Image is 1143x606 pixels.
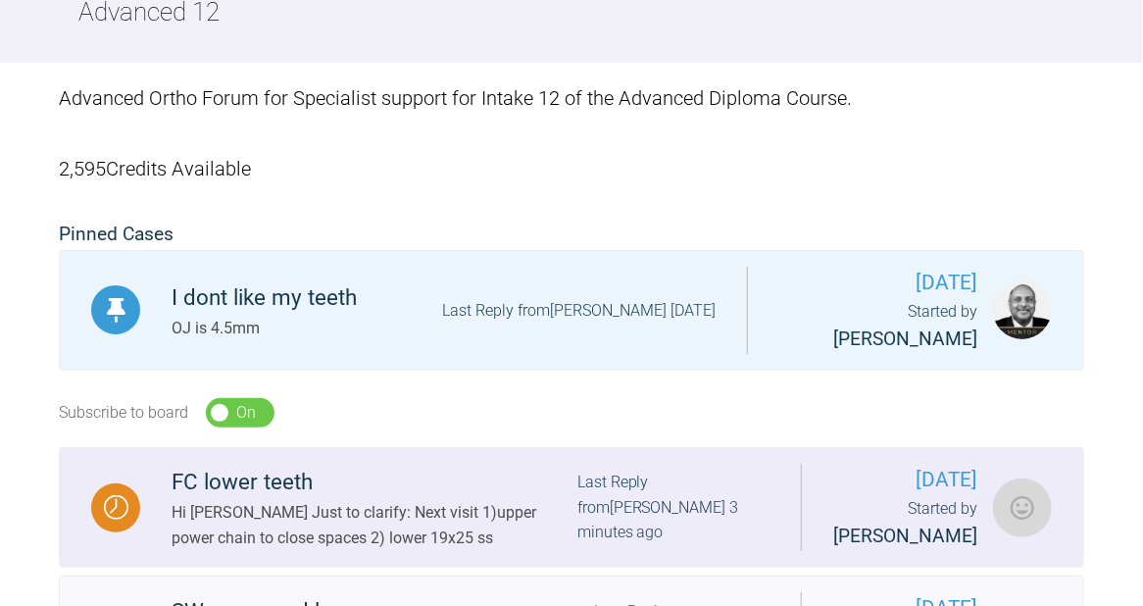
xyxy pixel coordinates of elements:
div: Last Reply from [PERSON_NAME] [DATE] [442,298,716,324]
img: Waiting [104,495,128,520]
div: Advanced Ortho Forum for Specialist support for Intake 12 of the Advanced Diploma Course. [59,63,1084,133]
div: I dont like my teeth [172,280,357,316]
div: OJ is 4.5mm [172,316,357,341]
a: WaitingFC lower teethHi [PERSON_NAME] Just to clarify: Next visit 1)upper power chain to close sp... [59,447,1084,569]
span: [PERSON_NAME] [833,525,977,547]
img: Roekshana Shar [993,479,1052,537]
a: PinnedI dont like my teethOJ is 4.5mmLast Reply from[PERSON_NAME] [DATE][DATE]Started by [PERSON_... [59,250,1084,372]
div: Last Reply from [PERSON_NAME] 3 minutes ago [577,470,770,545]
span: [DATE] [833,464,977,496]
span: [DATE] [779,267,977,299]
div: Started by [833,496,977,551]
div: Hi [PERSON_NAME] Just to clarify: Next visit 1)upper power chain to close spaces 2) lower 19x25 ss [172,500,577,550]
img: Pinned [104,298,128,323]
div: FC lower teeth [172,465,577,500]
h2: Pinned Cases [59,220,1084,250]
div: On [237,400,257,426]
div: 2,595 Credits Available [59,133,1084,204]
span: [PERSON_NAME] [833,328,977,350]
div: Subscribe to board [59,400,188,426]
div: Started by [779,299,977,354]
img: Utpalendu Bose [993,280,1052,339]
